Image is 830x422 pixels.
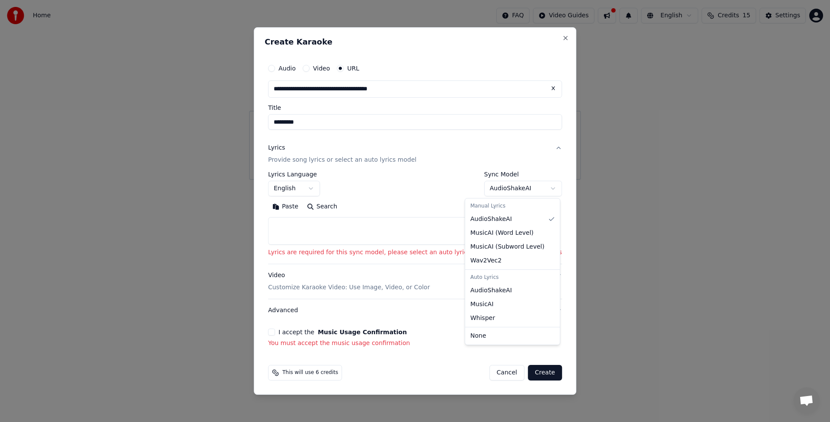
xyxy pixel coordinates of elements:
span: AudioShakeAI [470,215,512,224]
span: Wav2Vec2 [470,256,501,265]
div: Auto Lyrics [467,272,558,284]
span: MusicAI ( Word Level ) [470,229,533,237]
span: AudioShakeAI [470,286,512,295]
span: None [470,332,486,340]
span: Whisper [470,314,495,323]
span: MusicAI [470,300,494,309]
span: MusicAI ( Subword Level ) [470,243,544,251]
div: Manual Lyrics [467,200,558,212]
